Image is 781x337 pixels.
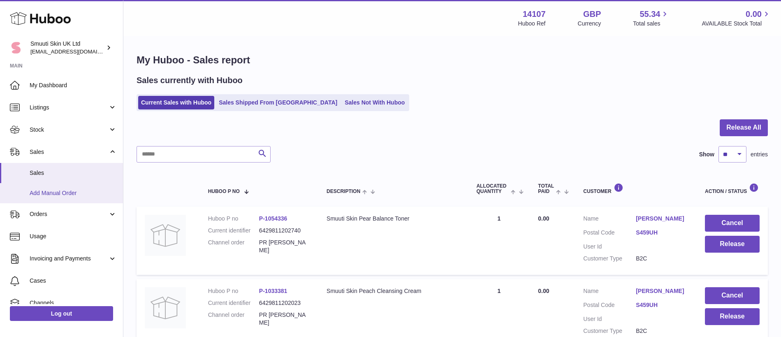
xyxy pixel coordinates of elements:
span: AVAILABLE Stock Total [702,20,771,28]
dd: B2C [636,255,688,263]
span: entries [751,151,768,158]
strong: GBP [583,9,601,20]
span: Usage [30,232,117,240]
span: Description [327,189,360,194]
a: 55.34 Total sales [633,9,670,28]
dd: PR [PERSON_NAME] [259,239,310,254]
h1: My Huboo - Sales report [137,53,768,67]
img: no-photo.jpg [145,287,186,328]
a: Sales Not With Huboo [342,96,408,109]
span: Total paid [538,184,554,194]
span: Channels [30,299,117,307]
label: Show [699,151,714,158]
span: Add Manual Order [30,189,117,197]
div: Smuuti Skin UK Ltd [30,40,104,56]
dd: PR [PERSON_NAME] [259,311,310,327]
span: Huboo P no [208,189,240,194]
dt: Huboo P no [208,215,259,223]
span: Sales [30,169,117,177]
button: Release All [720,119,768,136]
dd: 6429811202740 [259,227,310,235]
dt: Postal Code [583,301,636,311]
dt: Huboo P no [208,287,259,295]
strong: 14107 [523,9,546,20]
a: P-1054336 [259,215,287,222]
td: 1 [468,207,530,275]
dt: User Id [583,243,636,251]
span: 0.00 [746,9,762,20]
span: 0.00 [538,288,549,294]
div: Huboo Ref [518,20,546,28]
a: S459UH [636,229,688,237]
a: P-1033381 [259,288,287,294]
div: Customer [583,183,688,194]
button: Release [705,308,760,325]
img: tomi@beautyko.fi [10,42,22,54]
h2: Sales currently with Huboo [137,75,243,86]
span: Listings [30,104,108,112]
dt: Name [583,287,636,297]
div: Smuuti Skin Pear Balance Toner [327,215,460,223]
button: Release [705,236,760,253]
a: 0.00 AVAILABLE Stock Total [702,9,771,28]
button: Cancel [705,287,760,304]
a: [PERSON_NAME] [636,287,688,295]
dt: Channel order [208,311,259,327]
div: Currency [578,20,601,28]
dd: 6429811202023 [259,299,310,307]
span: 0.00 [538,215,549,222]
dt: Customer Type [583,255,636,263]
dt: User Id [583,315,636,323]
span: Stock [30,126,108,134]
dt: Postal Code [583,229,636,239]
dt: Name [583,215,636,225]
dd: B2C [636,327,688,335]
a: Current Sales with Huboo [138,96,214,109]
dt: Current identifier [208,227,259,235]
a: Sales Shipped From [GEOGRAPHIC_DATA] [216,96,340,109]
span: Invoicing and Payments [30,255,108,263]
a: Log out [10,306,113,321]
dt: Channel order [208,239,259,254]
a: S459UH [636,301,688,309]
dt: Current identifier [208,299,259,307]
a: [PERSON_NAME] [636,215,688,223]
span: Orders [30,210,108,218]
div: Smuuti Skin Peach Cleansing Cream [327,287,460,295]
dt: Customer Type [583,327,636,335]
span: Total sales [633,20,670,28]
div: Action / Status [705,183,760,194]
img: no-photo.jpg [145,215,186,256]
span: My Dashboard [30,81,117,89]
span: Cases [30,277,117,285]
span: ALLOCATED Quantity [476,184,509,194]
button: Cancel [705,215,760,232]
span: Sales [30,148,108,156]
span: 55.34 [640,9,660,20]
span: [EMAIL_ADDRESS][DOMAIN_NAME] [30,48,121,55]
